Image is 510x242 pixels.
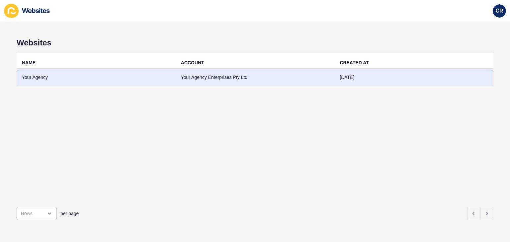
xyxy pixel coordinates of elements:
[340,59,369,66] div: CREATED AT
[17,207,56,220] div: open menu
[60,210,79,217] span: per page
[17,38,493,47] h1: Websites
[334,69,493,86] td: [DATE]
[17,69,176,86] td: Your Agency
[495,8,503,14] span: CR
[181,59,204,66] div: ACCOUNT
[22,59,36,66] div: NAME
[176,69,335,86] td: Your Agency Enterprises Pty Ltd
